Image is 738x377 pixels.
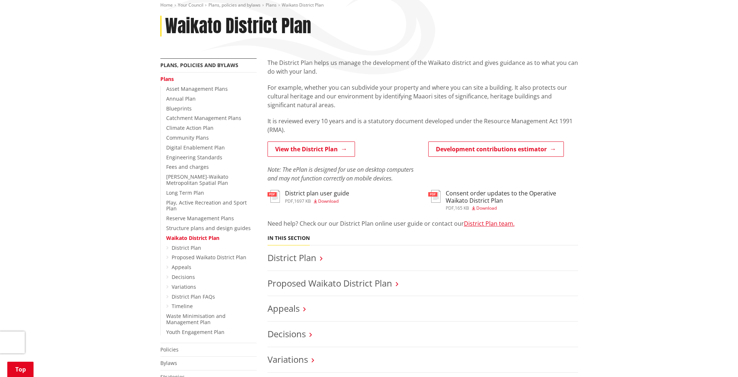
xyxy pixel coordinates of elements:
[166,163,209,170] a: Fees and charges
[166,124,214,131] a: Climate Action Plan
[208,2,261,8] a: Plans, policies and bylaws
[428,141,564,157] a: Development contributions estimator
[172,273,195,280] a: Decisions
[166,114,241,121] a: Catchment Management Plans
[428,190,578,210] a: Consent order updates to the Operative Waikato District Plan pdf,165 KB Download
[268,252,316,264] a: District Plan
[160,346,179,353] a: Policies
[268,58,578,76] p: The District Plan helps us manage the development of the Waikato district and gives guidance as t...
[268,353,308,365] a: Variations
[160,75,174,82] a: Plans
[172,244,201,251] a: District Plan
[318,198,339,204] span: Download
[166,154,222,161] a: Engineering Standards
[166,199,247,212] a: Play, Active Recreation and Sport Plan
[166,144,225,151] a: Digital Enablement Plan
[166,312,226,326] a: Waste Minimisation and Management Plan
[160,359,177,366] a: Bylaws
[172,264,191,271] a: Appeals
[268,141,355,157] a: View the District Plan
[172,283,196,290] a: Variations
[268,219,578,228] p: Need help? Check our our District Plan online user guide or contact our
[464,219,515,228] a: District Plan team.
[455,205,469,211] span: 165 KB
[178,2,203,8] a: Your Council
[266,2,277,8] a: Plans
[268,302,300,314] a: Appeals
[7,362,34,377] a: Top
[166,95,196,102] a: Annual Plan
[166,234,219,241] a: Waikato District Plan
[268,166,414,182] em: Note: The ePlan is designed for use on desktop computers and may not function correctly on mobile...
[446,206,578,210] div: ,
[172,293,215,300] a: District Plan FAQs
[294,198,311,204] span: 1697 KB
[268,190,280,203] img: document-pdf.svg
[160,2,173,8] a: Home
[268,277,392,289] a: Proposed Waikato District Plan
[285,190,349,197] h3: District plan user guide
[446,205,454,211] span: pdf
[160,62,238,69] a: Plans, policies and bylaws
[282,2,324,8] span: Waikato District Plan
[172,254,246,261] a: Proposed Waikato District Plan
[166,225,251,232] a: Structure plans and design guides
[428,190,441,203] img: document-pdf.svg
[704,346,731,373] iframe: Messenger Launcher
[160,2,578,8] nav: breadcrumb
[268,117,578,134] p: It is reviewed every 10 years and is a statutory document developed under the Resource Management...
[268,83,578,109] p: For example, whether you can subdivide your property and where you can site a building. It also p...
[172,303,193,310] a: Timeline
[166,173,228,186] a: [PERSON_NAME]-Waikato Metropolitan Spatial Plan
[166,189,204,196] a: Long Term Plan
[285,199,349,203] div: ,
[476,205,497,211] span: Download
[268,328,306,340] a: Decisions
[446,190,578,204] h3: Consent order updates to the Operative Waikato District Plan
[268,235,310,241] h5: In this section
[166,329,224,335] a: Youth Engagement Plan
[166,105,192,112] a: Blueprints
[268,190,349,203] a: District plan user guide pdf,1697 KB Download
[165,16,311,37] h1: Waikato District Plan
[285,198,293,204] span: pdf
[166,215,234,222] a: Reserve Management Plans
[166,85,228,92] a: Asset Management Plans
[166,134,209,141] a: Community Plans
